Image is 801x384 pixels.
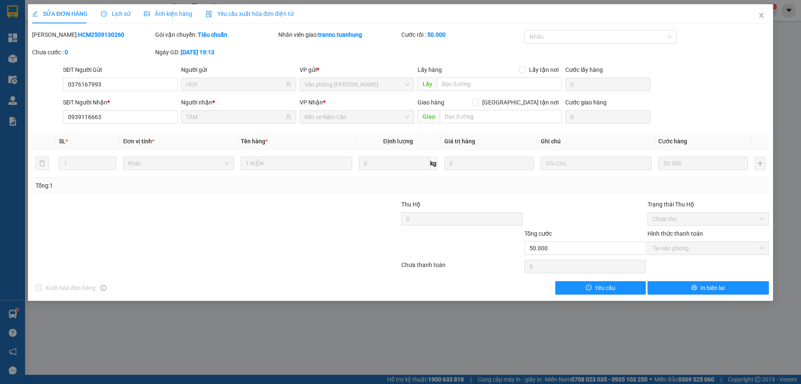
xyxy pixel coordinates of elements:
span: Ảnh kiện hàng [144,10,192,17]
span: Văn phòng Hồ Chí Minh [305,78,409,91]
b: 0 [65,49,68,56]
span: Yêu cầu [595,283,615,292]
input: 0 [658,157,748,170]
span: SL [59,138,65,145]
b: 50.000 [427,31,446,38]
span: Tổng cước [524,230,552,237]
input: Cước lấy hàng [565,78,650,91]
div: Chưa cước : [32,48,154,57]
b: HCM2509130260 [78,31,124,38]
div: Nhân viên giao: [278,30,400,39]
div: VP gửi [300,65,414,74]
span: info-circle [101,285,106,291]
span: Cước hàng [658,138,687,145]
span: Tên hàng [241,138,268,145]
b: trannc.tuanhung [318,31,362,38]
span: In biên lai [700,283,725,292]
div: Người nhận [181,98,296,107]
span: printer [691,285,697,291]
span: Lấy [418,77,437,91]
div: Cước rồi : [401,30,523,39]
span: clock-circle [101,11,107,17]
img: icon [206,11,212,18]
label: Cước lấy hàng [565,66,603,73]
span: exclamation-circle [586,285,592,291]
span: Định lượng [383,138,413,145]
span: Khác [128,157,229,170]
span: Đơn vị tính [123,138,154,145]
input: Ghi Chú [541,157,652,170]
span: Bến xe Năm Căn [305,111,409,123]
div: [PERSON_NAME]: [32,30,154,39]
input: Cước giao hàng [565,110,650,124]
span: SỬA ĐƠN HÀNG [32,10,88,17]
b: Tiêu chuẩn [198,31,227,38]
div: Chưa thanh toán [400,260,524,275]
span: user [285,81,291,87]
div: Gói vận chuyển: [155,30,277,39]
input: VD: Bàn, Ghế [241,157,352,170]
div: Tổng: 1 [35,181,309,190]
input: 0 [444,157,534,170]
span: Lấy hàng [418,66,442,73]
label: Hình thức thanh toán [647,230,703,237]
input: Tên người nhận [186,112,283,122]
span: close [758,12,765,19]
div: Trạng thái Thu Hộ [647,200,769,209]
span: Xuất hóa đơn hàng [42,283,99,292]
span: VP Nhận [300,99,323,106]
span: Chưa thu [652,213,764,225]
button: delete [35,157,49,170]
span: Yêu cầu xuất hóa đơn điện tử [206,10,294,17]
button: Close [750,4,773,28]
div: Người gửi [181,65,296,74]
span: Giá trị hàng [444,138,475,145]
input: Tên người gửi [186,80,283,89]
button: plus [755,157,766,170]
button: exclamation-circleYêu cầu [555,281,646,295]
button: printerIn biên lai [647,281,769,295]
span: edit [32,11,38,17]
span: picture [144,11,150,17]
span: Giao [418,110,440,123]
div: SĐT Người Gửi [63,65,178,74]
span: Thu Hộ [401,201,421,208]
div: SĐT Người Nhận [63,98,178,107]
b: [DATE] 19:13 [181,49,214,56]
input: Dọc đường [440,110,562,123]
th: Ghi chú [537,133,655,150]
span: [GEOGRAPHIC_DATA] tận nơi [479,98,562,107]
span: Giao hàng [418,99,444,106]
input: Dọc đường [437,77,562,91]
span: kg [429,157,438,170]
span: Lấy tận nơi [526,65,562,74]
span: Lịch sử [101,10,131,17]
span: user [285,114,291,120]
span: Tại văn phòng [652,242,764,254]
div: Ngày GD: [155,48,277,57]
label: Cước giao hàng [565,99,607,106]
